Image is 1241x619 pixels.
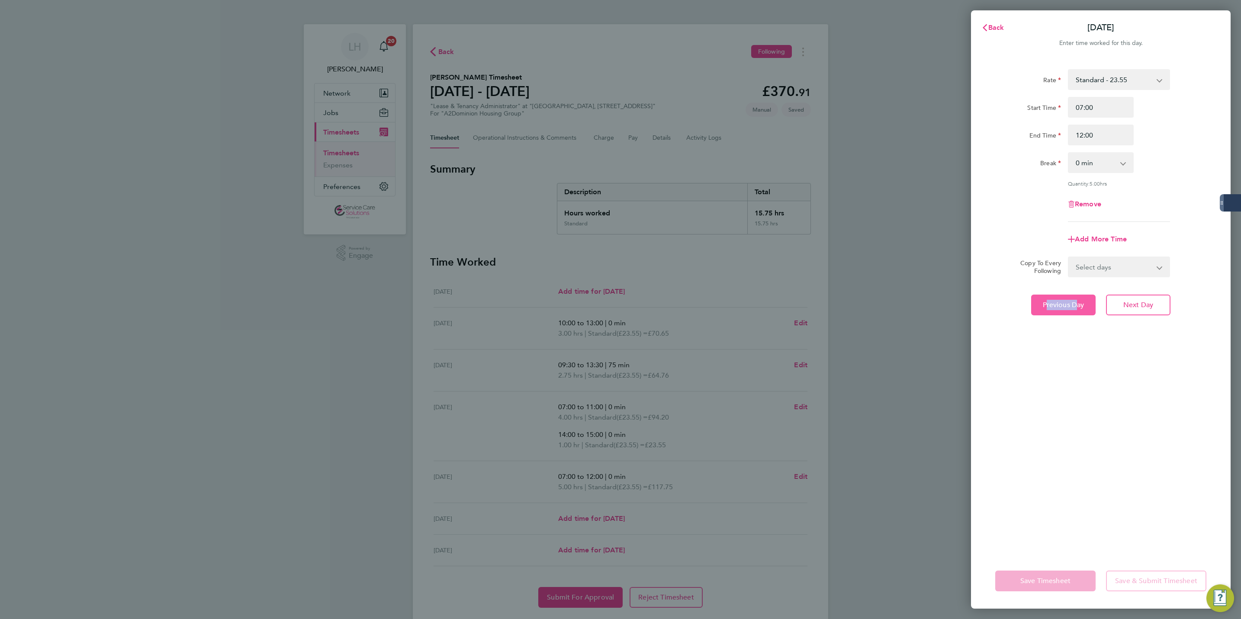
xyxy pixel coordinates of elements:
span: Next Day [1123,301,1153,309]
label: Start Time [1027,104,1061,114]
label: Copy To Every Following [1013,259,1061,275]
button: Next Day [1106,295,1170,315]
label: End Time [1029,131,1061,142]
span: Back [988,23,1004,32]
button: Back [973,19,1013,36]
div: Enter time worked for this day. [971,38,1231,48]
span: 5.00 [1090,180,1100,187]
label: Break [1040,159,1061,170]
input: E.g. 08:00 [1068,97,1134,118]
span: Remove [1075,200,1101,208]
label: Rate [1043,76,1061,87]
p: [DATE] [1087,22,1114,34]
button: Add More Time [1068,236,1127,243]
input: E.g. 18:00 [1068,125,1134,145]
button: Remove [1068,201,1101,208]
button: Previous Day [1031,295,1096,315]
div: Quantity: hrs [1068,180,1170,187]
button: Engage Resource Center [1206,584,1234,612]
span: Add More Time [1075,235,1127,243]
span: Previous Day [1043,301,1084,309]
